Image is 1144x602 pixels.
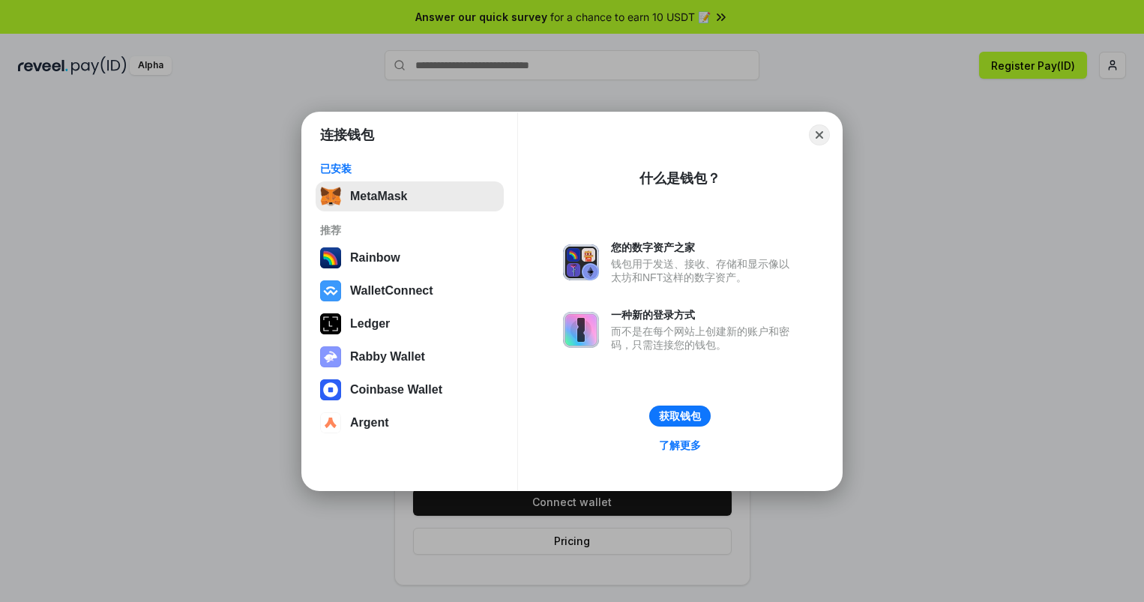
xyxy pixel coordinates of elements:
img: svg+xml,%3Csvg%20xmlns%3D%22http%3A%2F%2Fwww.w3.org%2F2000%2Fsvg%22%20width%3D%2228%22%20height%3... [320,313,341,334]
div: 而不是在每个网站上创建新的账户和密码，只需连接您的钱包。 [611,325,797,352]
img: svg+xml,%3Csvg%20width%3D%2228%22%20height%3D%2228%22%20viewBox%3D%220%200%2028%2028%22%20fill%3D... [320,379,341,400]
img: svg+xml,%3Csvg%20xmlns%3D%22http%3A%2F%2Fwww.w3.org%2F2000%2Fsvg%22%20fill%3D%22none%22%20viewBox... [320,346,341,367]
h1: 连接钱包 [320,126,374,144]
button: Rabby Wallet [316,342,504,372]
div: 已安装 [320,162,499,175]
button: Ledger [316,309,504,339]
button: Close [809,124,830,145]
a: 了解更多 [650,436,710,455]
button: Rainbow [316,243,504,273]
div: 您的数字资产之家 [611,241,797,254]
img: svg+xml,%3Csvg%20width%3D%2228%22%20height%3D%2228%22%20viewBox%3D%220%200%2028%2028%22%20fill%3D... [320,280,341,301]
div: Coinbase Wallet [350,383,442,397]
div: WalletConnect [350,284,433,298]
div: 一种新的登录方式 [611,308,797,322]
div: 了解更多 [659,439,701,452]
div: Ledger [350,317,390,331]
button: 获取钱包 [649,406,711,427]
div: 推荐 [320,223,499,237]
div: Rabby Wallet [350,350,425,364]
img: svg+xml,%3Csvg%20width%3D%22120%22%20height%3D%22120%22%20viewBox%3D%220%200%20120%20120%22%20fil... [320,247,341,268]
img: svg+xml,%3Csvg%20xmlns%3D%22http%3A%2F%2Fwww.w3.org%2F2000%2Fsvg%22%20fill%3D%22none%22%20viewBox... [563,244,599,280]
img: svg+xml,%3Csvg%20width%3D%2228%22%20height%3D%2228%22%20viewBox%3D%220%200%2028%2028%22%20fill%3D... [320,412,341,433]
div: 获取钱包 [659,409,701,423]
div: 钱包用于发送、接收、存储和显示像以太坊和NFT这样的数字资产。 [611,257,797,284]
div: MetaMask [350,190,407,203]
div: Argent [350,416,389,430]
img: svg+xml,%3Csvg%20fill%3D%22none%22%20height%3D%2233%22%20viewBox%3D%220%200%2035%2033%22%20width%... [320,186,341,207]
button: Argent [316,408,504,438]
button: Coinbase Wallet [316,375,504,405]
div: Rainbow [350,251,400,265]
img: svg+xml,%3Csvg%20xmlns%3D%22http%3A%2F%2Fwww.w3.org%2F2000%2Fsvg%22%20fill%3D%22none%22%20viewBox... [563,312,599,348]
button: MetaMask [316,181,504,211]
button: WalletConnect [316,276,504,306]
div: 什么是钱包？ [639,169,720,187]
